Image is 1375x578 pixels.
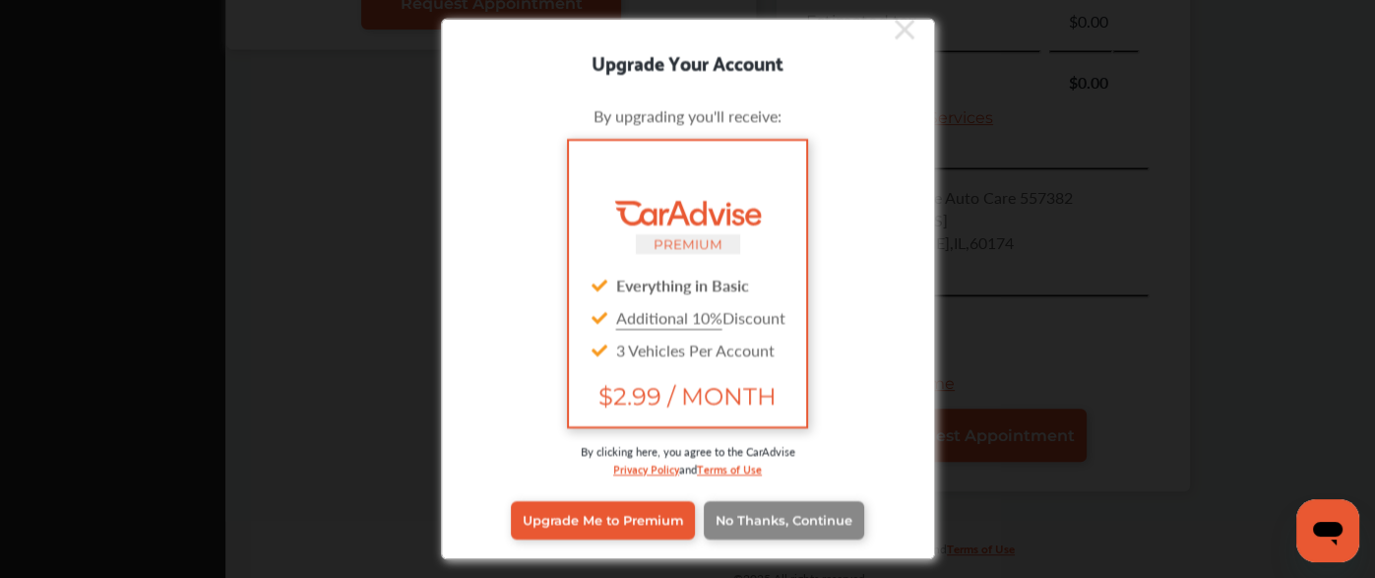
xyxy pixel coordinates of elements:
div: By clicking here, you agree to the CarAdvise and [471,442,905,496]
div: By upgrading you'll receive: [471,103,905,126]
span: $2.99 / MONTH [585,381,789,410]
strong: Everything in Basic [616,273,749,295]
a: Privacy Policy [613,458,679,477]
a: Upgrade Me to Premium [511,501,695,539]
small: PREMIUM [654,235,722,251]
span: Discount [616,305,785,328]
span: No Thanks, Continue [716,513,852,528]
a: No Thanks, Continue [704,501,864,539]
div: 3 Vehicles Per Account [585,333,789,365]
span: Upgrade Me to Premium [523,513,683,528]
iframe: Button to launch messaging window [1296,499,1359,562]
div: Upgrade Your Account [442,45,934,77]
a: Terms of Use [697,458,762,477]
u: Additional 10% [616,305,722,328]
